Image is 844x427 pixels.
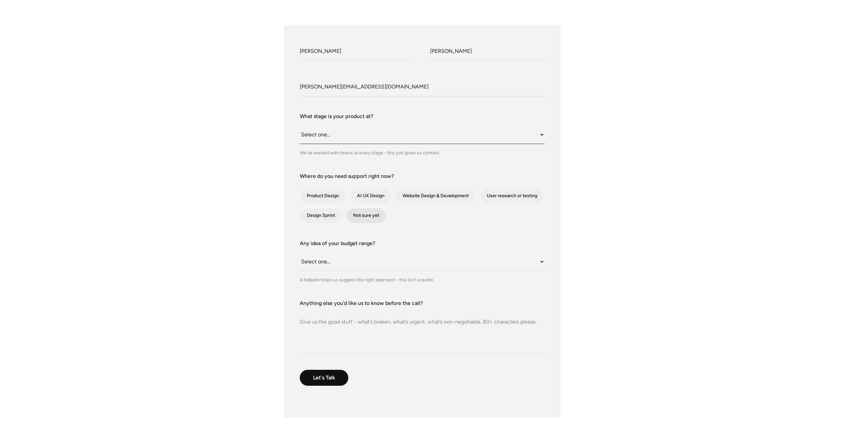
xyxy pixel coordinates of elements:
[300,172,545,180] label: Where do you need support right now?
[300,149,545,156] div: We’ve worked with teams at every stage - this just gives us context.
[300,239,545,247] label: Any idea of your budget range?
[300,41,545,402] form: contact-form
[300,299,545,307] label: Anything else you’d like us to know before the call?
[300,112,545,120] label: What stage is your product at?
[300,43,414,61] input: First Name
[300,370,348,386] input: Let's Talk
[430,43,545,61] input: Last Name
[300,78,545,96] input: Work Email
[300,276,545,283] div: A ballpark helps us suggest the right approach - this isn’t a quote.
